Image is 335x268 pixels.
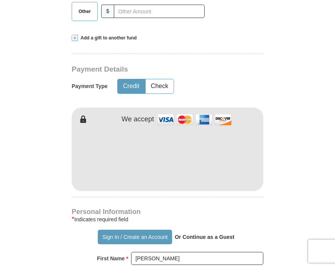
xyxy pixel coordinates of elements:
div: Indicates required field [72,215,263,224]
span: Add a gift to another fund [78,35,137,41]
button: Check [146,79,174,93]
strong: Or Continue as a Guest [175,234,235,240]
span: $ [101,5,114,18]
h4: Personal Information [72,209,263,215]
button: Credit [118,79,145,93]
span: Other [75,6,95,17]
img: credit cards accepted [156,111,233,128]
h5: Payment Type [72,83,108,90]
button: Sign In / Create an Account [98,230,172,244]
h4: We accept [122,115,154,124]
h3: Payment Details [72,65,267,74]
strong: First Name [97,253,125,264]
input: Other Amount [114,5,205,18]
